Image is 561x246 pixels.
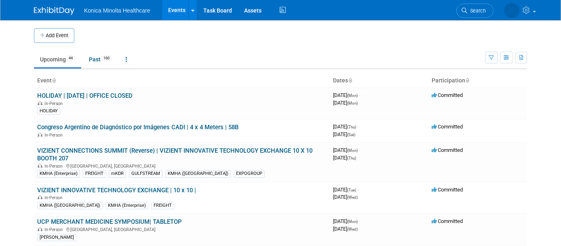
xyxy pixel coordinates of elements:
[37,107,60,115] div: HOLIDAY
[465,77,469,84] a: Sort by Participation Type
[504,3,519,18] img: Annette O'Mahoney
[38,132,42,137] img: In-Person Event
[432,218,463,224] span: Committed
[37,234,76,241] div: [PERSON_NAME]
[129,170,162,177] div: GULFSTREAM
[234,170,265,177] div: EXPOGROUP
[428,74,527,88] th: Participation
[347,219,358,224] span: (Mon)
[34,52,81,67] a: Upcoming44
[37,162,327,169] div: [GEOGRAPHIC_DATA], [GEOGRAPHIC_DATA]
[456,4,494,18] a: Search
[83,52,118,67] a: Past160
[333,218,360,224] span: [DATE]
[348,77,352,84] a: Sort by Start Date
[83,170,106,177] div: FREIGHT
[359,218,360,224] span: -
[34,74,330,88] th: Event
[37,124,238,131] a: Congreso Argentino de Diagnóstico por Imágenes CADI | 4 x 4 Meters | 58B
[44,195,65,200] span: In-Person
[347,227,358,231] span: (Wed)
[347,93,358,98] span: (Mon)
[333,131,355,137] span: [DATE]
[52,77,56,84] a: Sort by Event Name
[84,7,150,14] span: Konica Minolta Healthcare
[359,147,360,153] span: -
[432,124,463,130] span: Committed
[432,187,463,193] span: Committed
[37,218,182,225] a: UCP MERCHANT MEDICINE SYMPOSIUM| TABLETOP
[333,100,358,106] span: [DATE]
[333,187,359,193] span: [DATE]
[333,124,359,130] span: [DATE]
[347,125,356,129] span: (Thu)
[66,55,75,61] span: 44
[347,195,358,200] span: (Wed)
[347,188,356,192] span: (Tue)
[101,55,112,61] span: 160
[34,28,74,43] button: Add Event
[105,202,148,209] div: KMHA (Enterprise)
[347,148,358,153] span: (Mon)
[333,155,356,161] span: [DATE]
[38,227,42,231] img: In-Person Event
[347,156,356,160] span: (Thu)
[44,227,65,232] span: In-Person
[333,226,358,232] span: [DATE]
[467,8,486,14] span: Search
[44,164,65,169] span: In-Person
[330,74,428,88] th: Dates
[109,170,126,177] div: mKDR
[34,7,74,15] img: ExhibitDay
[44,101,65,106] span: In-Person
[333,147,360,153] span: [DATE]
[165,170,231,177] div: KMHA ([GEOGRAPHIC_DATA])
[37,226,327,232] div: [GEOGRAPHIC_DATA], [GEOGRAPHIC_DATA]
[357,124,359,130] span: -
[37,92,133,99] a: HOLIDAY | [DATE] | OFFICE CLOSED
[333,194,358,200] span: [DATE]
[38,195,42,199] img: In-Person Event
[38,164,42,168] img: In-Person Event
[37,147,312,162] a: VIZIENT CONNECTIONS SUMMIT (Reverse) | VIZIENT INNOVATIVE TECHNOLOGY EXCHANGE 10 X 10 BOOTH 207
[37,170,80,177] div: KMHA (Enterprise)
[333,92,360,98] span: [DATE]
[359,92,360,98] span: -
[37,187,196,194] a: VIZIENT INNOVATIVE TECHNOLOGY EXCHANGE | 10 x 10 |
[357,187,359,193] span: -
[432,147,463,153] span: Committed
[37,202,103,209] div: KMHA ([GEOGRAPHIC_DATA])
[38,101,42,105] img: In-Person Event
[151,202,174,209] div: FREIGHT
[347,101,358,105] span: (Mon)
[432,92,463,98] span: Committed
[44,132,65,138] span: In-Person
[347,132,355,137] span: (Sat)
